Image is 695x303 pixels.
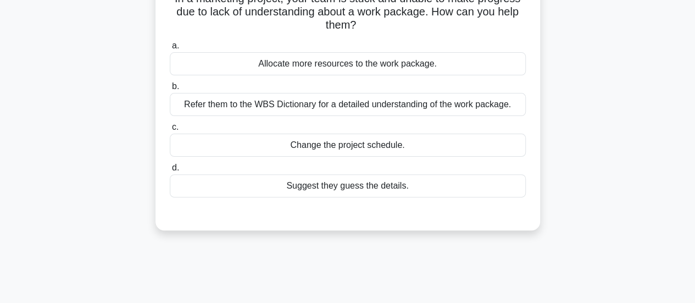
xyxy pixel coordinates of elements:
[170,93,526,116] div: Refer them to the WBS Dictionary for a detailed understanding of the work package.
[172,122,179,131] span: c.
[170,52,526,75] div: Allocate more resources to the work package.
[170,134,526,157] div: Change the project schedule.
[170,174,526,197] div: Suggest they guess the details.
[172,81,179,91] span: b.
[172,163,179,172] span: d.
[172,41,179,50] span: a.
